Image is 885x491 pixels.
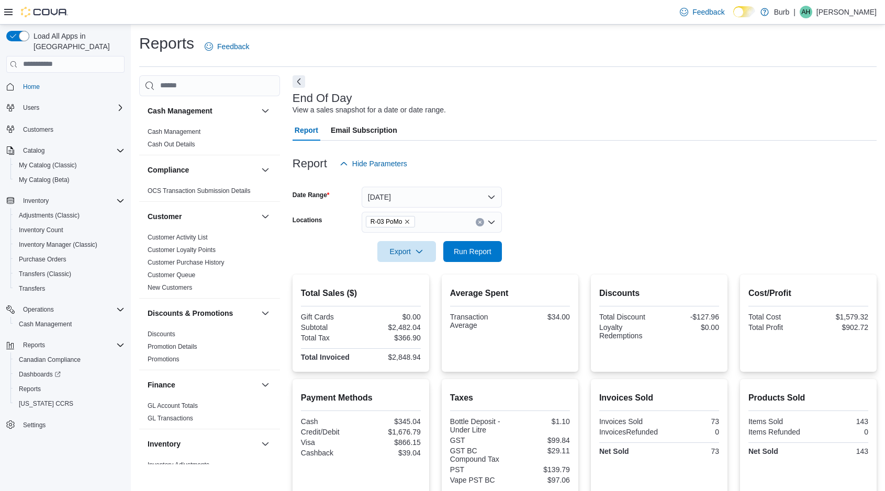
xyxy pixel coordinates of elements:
span: Transfers [19,284,45,293]
span: OCS Transaction Submission Details [148,187,251,195]
div: $902.72 [810,323,868,332]
div: Total Tax [301,334,359,342]
div: 143 [810,447,868,455]
div: $0.00 [661,323,719,332]
button: Compliance [148,165,257,175]
button: Reports [19,339,49,351]
nav: Complex example [6,75,125,460]
strong: Net Sold [748,447,778,455]
span: Inventory Count [19,226,63,234]
span: Users [19,101,125,114]
div: $97.06 [512,476,570,484]
a: Customer Purchase History [148,259,225,266]
span: New Customers [148,283,192,292]
span: Customer Queue [148,271,195,279]
button: Users [19,101,43,114]
div: Subtotal [301,323,359,332]
button: Cash Management [259,105,272,117]
button: Hide Parameters [335,153,411,174]
div: Items Sold [748,417,806,426]
span: Hide Parameters [352,158,407,169]
span: Catalog [19,144,125,157]
div: Discounts & Promotions [139,328,280,370]
span: Cash Out Details [148,140,195,149]
span: Adjustments (Classic) [15,209,125,222]
button: Inventory Manager (Classic) [10,237,129,252]
span: Transfers [15,282,125,295]
button: Catalog [2,143,129,158]
span: Inventory Adjustments [148,461,209,469]
span: Operations [19,303,125,316]
button: Reports [2,338,129,352]
div: Credit/Debit [301,428,359,436]
div: GST BC Compound Tax [450,447,508,463]
div: GST [450,436,508,444]
button: My Catalog (Classic) [10,158,129,173]
div: -$127.96 [661,313,719,321]
span: GL Transactions [148,414,193,423]
span: Adjustments (Classic) [19,211,80,220]
div: Invoices Sold [599,417,657,426]
span: Home [19,80,125,93]
a: Inventory Count [15,224,68,236]
span: Cash Management [15,318,125,330]
div: View a sales snapshot for a date or date range. [293,105,446,116]
button: Inventory [259,438,272,450]
a: Transfers [15,282,49,295]
button: Run Report [443,241,502,262]
h3: End Of Day [293,92,352,105]
span: Purchase Orders [19,255,66,264]
div: $866.15 [363,438,421,447]
button: Inventory Count [10,223,129,237]
span: Reports [19,385,41,393]
button: Finance [259,379,272,391]
span: Reports [19,339,125,351]
span: Inventory Manager (Classic) [19,241,97,249]
label: Date Range [293,191,330,199]
a: Adjustments (Classic) [15,209,84,222]
span: Reports [23,341,45,349]
div: 143 [810,417,868,426]
p: | [793,6,796,18]
span: Home [23,83,40,91]
span: Promotions [148,355,180,363]
h2: Products Sold [748,392,868,404]
a: Customers [19,123,58,136]
span: Email Subscription [331,120,397,141]
div: $1,676.79 [363,428,421,436]
span: Operations [23,305,54,314]
div: $0.00 [363,313,421,321]
button: [DATE] [362,187,502,208]
button: Inventory [2,193,129,208]
h3: Cash Management [148,106,212,116]
div: $1,579.32 [810,313,868,321]
div: $366.90 [363,334,421,342]
a: [US_STATE] CCRS [15,397,77,410]
h2: Cost/Profit [748,287,868,300]
span: R-03 PoMo [366,216,416,227]
strong: Net Sold [599,447,629,455]
span: Customers [23,125,53,134]
button: Reports [10,382,129,396]
span: Customer Activity List [148,233,208,242]
span: Purchase Orders [15,253,125,266]
div: 73 [661,417,719,426]
span: Feedback [217,41,249,52]
button: Next [293,75,305,88]
a: Feedback [200,36,253,57]
h2: Total Sales ($) [301,287,421,300]
h2: Average Spent [450,287,570,300]
a: Inventory Adjustments [148,461,209,469]
div: Compliance [139,185,280,201]
a: Dashboards [15,368,65,381]
a: Cash Management [148,128,200,135]
div: $29.11 [512,447,570,455]
span: Report [295,120,318,141]
div: Bottle Deposit - Under Litre [450,417,508,434]
span: Inventory [23,197,49,205]
span: Users [23,104,39,112]
div: Cash Management [139,125,280,155]
span: Settings [23,421,46,429]
a: Customer Activity List [148,234,208,241]
span: Customers [19,122,125,135]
